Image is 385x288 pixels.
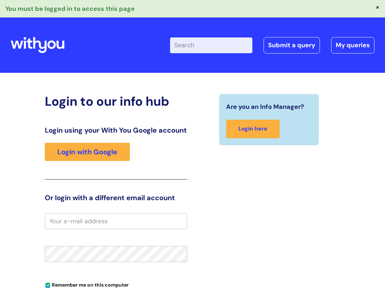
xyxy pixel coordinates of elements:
h3: Login using your With You Google account [45,126,187,134]
input: Search [170,37,252,53]
h3: Or login with a different email account [45,194,187,202]
h2: Login to our info hub [45,94,187,109]
input: Your e-mail address [45,213,187,229]
button: × [376,4,380,10]
a: Login with Google [45,143,130,161]
a: Submit a query [264,37,320,53]
input: Remember me on this computer [45,283,50,288]
span: Are you an Info Manager? [226,101,304,112]
a: Login here [226,120,280,138]
label: Remember me on this computer [45,280,129,288]
a: My queries [331,37,374,53]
